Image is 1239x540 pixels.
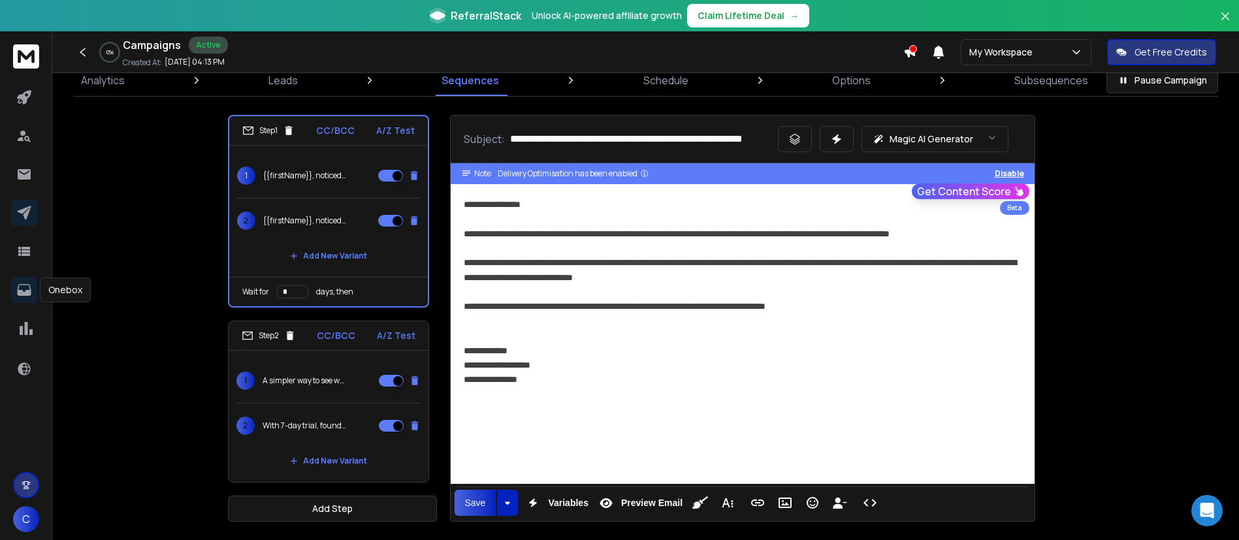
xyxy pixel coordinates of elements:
button: C [13,506,39,532]
div: Delivery Optimisation has been enabled [498,168,649,179]
a: Schedule [636,65,696,96]
button: Code View [858,490,882,516]
p: Get Free Credits [1134,46,1207,59]
p: CC/BCC [317,329,355,342]
h1: Campaigns [123,37,181,53]
span: Note: [474,168,492,179]
p: Analytics [81,72,125,88]
p: [DATE] 04:13 PM [165,57,225,67]
button: More Text [715,490,740,516]
p: Schedule [643,72,688,88]
span: → [790,9,799,22]
button: Get Free Credits [1107,39,1216,65]
button: Insert Link (Ctrl+K) [745,490,770,516]
button: Save [455,490,496,516]
button: Magic AI Generator [861,126,1008,152]
p: A/Z Test [377,329,415,342]
p: Options [832,72,871,88]
button: Close banner [1217,8,1234,39]
a: Leads [261,65,306,96]
span: 1 [236,372,255,390]
button: Add New Variant [280,448,378,474]
p: days, then [316,287,353,297]
span: ReferralStack [451,8,521,24]
li: Step2CC/BCCA/Z Test1A simpler way to see what’s driving growth2With 7-day trial, founders save 15... [228,321,429,483]
span: 2 [236,417,255,435]
p: CC/BCC [316,124,355,137]
li: Step1CC/BCCA/Z Test1{{firstName}}, noticed how fast {{companyName}} is scaling2{{firstName}}, not... [228,115,429,308]
button: Variables [521,490,591,516]
a: Options [824,65,878,96]
div: Open Intercom Messenger [1191,495,1223,526]
a: Analytics [73,65,133,96]
button: Insert Unsubscribe Link [828,490,852,516]
p: A/Z Test [376,124,415,137]
button: Pause Campaign [1106,67,1218,93]
span: 1 [237,167,255,185]
span: Variables [545,498,591,509]
p: {{firstName}}, noticed something about {{companyName}}’s scale-up [263,215,347,226]
button: Emoticons [800,490,825,516]
p: Leads [268,72,298,88]
div: Step 2 [242,330,296,341]
div: Step 1 [242,125,295,136]
p: 0 % [106,48,114,56]
button: Preview Email [594,490,685,516]
button: Claim Lifetime Deal→ [687,4,809,27]
p: Sequences [442,72,499,88]
span: 2 [237,212,255,230]
a: Sequences [434,65,507,96]
p: Wait for [242,287,269,297]
p: {{firstName}}, noticed how fast {{companyName}} is scaling [263,170,347,181]
div: Beta [1000,201,1029,215]
p: A simpler way to see what’s driving growth [263,375,346,386]
div: Onebox [40,278,91,302]
span: Preview Email [619,498,685,509]
button: Clean HTML [688,490,713,516]
p: Subject: [464,131,505,147]
a: Subsequences [1006,65,1096,96]
p: Subsequences [1014,72,1088,88]
p: My Workspace [969,46,1038,59]
button: Disable [995,168,1024,179]
button: Add Step [228,496,437,522]
button: Add New Variant [280,243,378,269]
button: Get Content Score [912,183,1029,199]
p: Unlock AI-powered affiliate growth [532,9,682,22]
p: With 7-day trial, founders save 15+ hours weekly [263,421,346,431]
div: Active [189,37,228,54]
button: Insert Image (Ctrl+P) [773,490,797,516]
p: Magic AI Generator [890,133,973,146]
p: Created At: [123,57,162,68]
